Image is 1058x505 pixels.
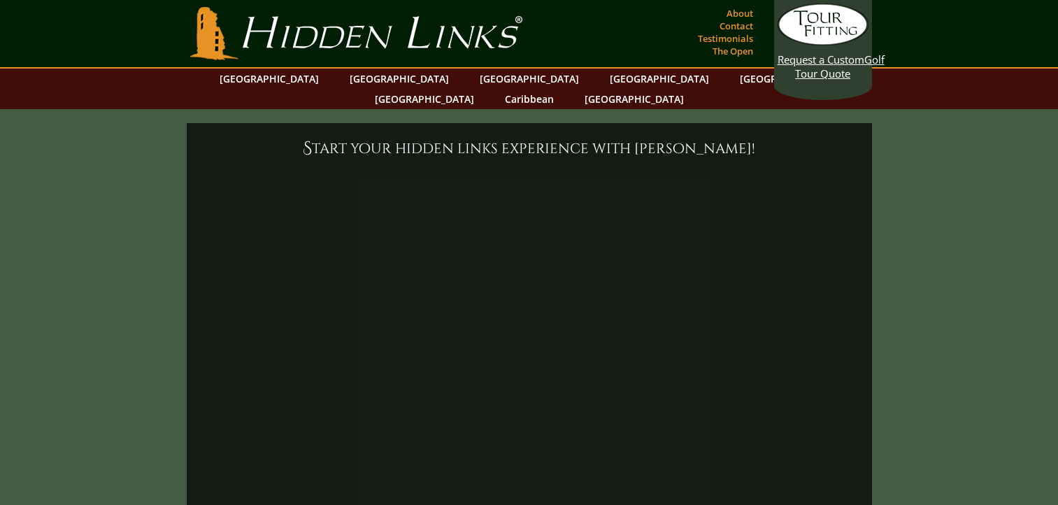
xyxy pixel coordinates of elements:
a: [GEOGRAPHIC_DATA] [603,69,716,89]
a: Contact [716,16,757,36]
a: About [723,3,757,23]
a: [GEOGRAPHIC_DATA] [343,69,456,89]
h6: Start your Hidden Links experience with [PERSON_NAME]! [201,137,858,159]
a: [GEOGRAPHIC_DATA] [368,89,481,109]
a: [GEOGRAPHIC_DATA] [473,69,586,89]
a: The Open [709,41,757,61]
a: [GEOGRAPHIC_DATA] [733,69,846,89]
a: [GEOGRAPHIC_DATA] [213,69,326,89]
span: Request a Custom [778,52,864,66]
a: Testimonials [694,29,757,48]
a: Request a CustomGolf Tour Quote [778,3,868,80]
a: Caribbean [498,89,561,109]
a: [GEOGRAPHIC_DATA] [578,89,691,109]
